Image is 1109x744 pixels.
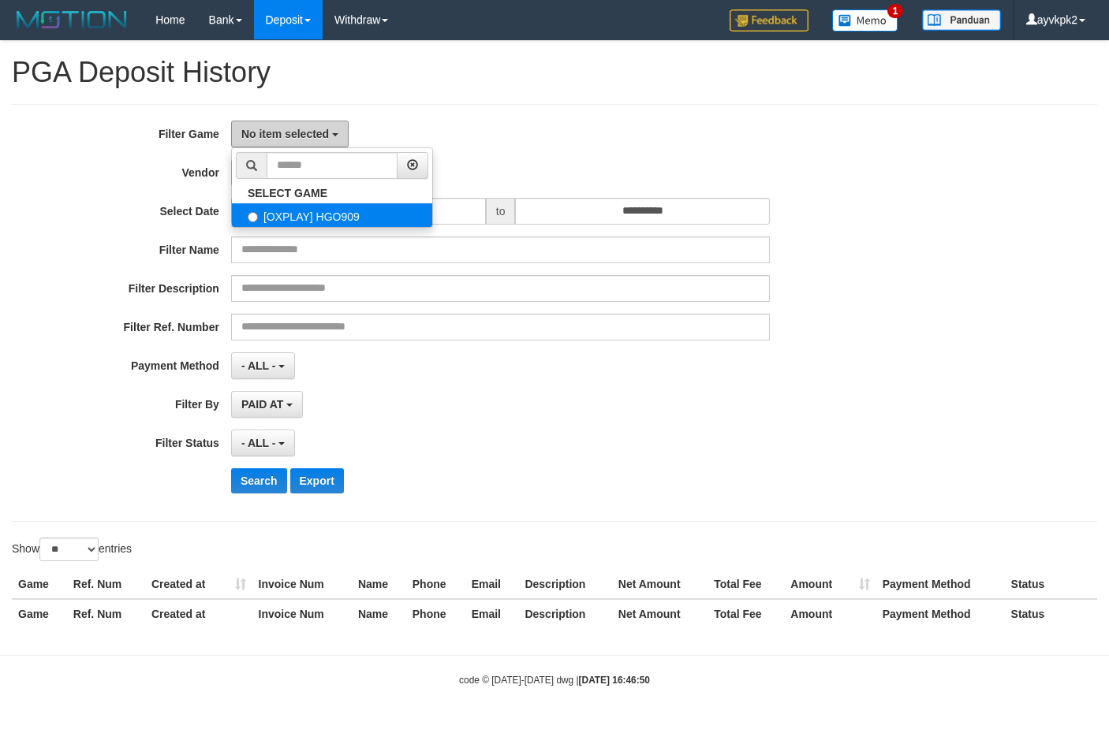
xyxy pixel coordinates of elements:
span: - ALL - [241,359,276,372]
th: Amount [784,599,876,628]
img: Feedback.jpg [730,9,808,32]
span: No item selected [241,128,329,140]
button: Export [290,468,344,493]
button: Search [231,468,287,493]
th: Payment Method [876,570,1005,599]
select: Showentries [39,538,99,561]
label: Show entries [12,538,132,561]
img: MOTION_logo.png [12,8,132,32]
button: PAID AT [231,391,303,418]
th: Net Amount [612,599,708,628]
span: to [486,198,516,225]
th: Created at [145,599,252,628]
th: Name [352,570,406,599]
b: SELECT GAME [248,187,327,199]
th: Name [352,599,406,628]
span: - ALL - [241,437,276,449]
small: code © [DATE]-[DATE] dwg | [459,675,650,686]
th: Email [465,599,519,628]
th: Description [518,570,611,599]
th: Game [12,570,67,599]
th: Ref. Num [67,570,145,599]
th: Ref. Num [67,599,145,628]
th: Created at [145,570,252,599]
span: PAID AT [241,398,283,411]
th: Amount [784,570,876,599]
a: SELECT GAME [232,183,432,203]
th: Phone [406,599,465,628]
button: - ALL - [231,430,295,456]
h1: PGA Deposit History [12,57,1097,88]
th: Description [518,599,611,628]
th: Total Fee [708,599,784,628]
th: Email [465,570,519,599]
th: Invoice Num [252,599,352,628]
button: No item selected [231,121,349,147]
label: [OXPLAY] HGO909 [232,203,432,227]
th: Status [1005,570,1097,599]
img: panduan.png [922,9,1001,31]
th: Game [12,599,67,628]
th: Phone [406,570,465,599]
span: 1 [887,4,904,18]
button: - ALL - [231,352,295,379]
img: Button%20Memo.svg [832,9,898,32]
th: Payment Method [876,599,1005,628]
th: Total Fee [708,570,784,599]
th: Invoice Num [252,570,352,599]
th: Status [1005,599,1097,628]
strong: [DATE] 16:46:50 [579,675,650,686]
th: Net Amount [612,570,708,599]
input: [OXPLAY] HGO909 [248,212,258,222]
